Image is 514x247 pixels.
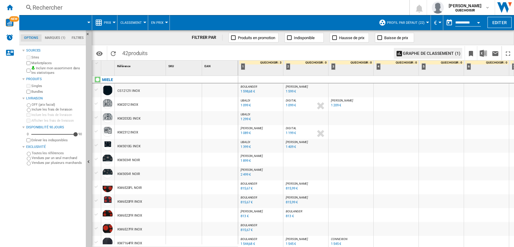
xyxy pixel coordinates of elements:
div: QUECHOISIR : 0 [465,61,509,64]
span: € [434,20,437,26]
span: NEW [9,16,19,22]
label: Inclure mon assortiment dans les statistiques [31,66,83,75]
button: Graphe de classement (1) [394,48,462,59]
button: Hausse de prix [330,33,369,42]
div: 815,99 € [286,200,298,204]
div: 1 545 € [331,242,341,246]
input: Toutes les références [27,152,31,156]
div: 1 199 € [286,131,296,135]
div: 1 089 € [241,131,251,135]
span: produits [128,50,148,56]
div: 815,67 € [241,228,253,232]
div: Mise à jour : lundi 22 septembre 2025 15:17 [240,186,253,192]
div: BOULANGER 815,67 € [239,196,282,210]
img: profile.jpg [432,2,444,14]
div: EAN Sort None [203,61,238,70]
div: Produits [26,77,83,82]
img: wise-card.svg [6,19,14,27]
span: Hausse de prix [339,36,364,40]
label: Inclure les frais de livraison [31,113,83,117]
span: Profil par défaut (22) [387,21,425,25]
div: KM6522FR INOX [117,209,142,223]
div: [PERSON_NAME] 1 899 € [239,154,282,168]
span: BOULANGER [241,224,257,227]
span: UBALDI [241,99,250,102]
input: OFF (prix facial) [27,103,31,107]
div: BOULANGER 815,67 € [239,224,282,237]
span: [PERSON_NAME] [241,127,263,130]
div: Mise à jour : lundi 22 septembre 2025 13:02 [330,241,341,247]
md-menu: Currency [431,15,443,30]
div: [PERSON_NAME] 1 599 € [285,85,327,99]
div: Sort None [102,61,114,70]
div: Mise à jour : lundi 22 septembre 2025 15:12 [240,227,253,233]
div: 813 € [241,214,249,218]
span: [PERSON_NAME] [241,210,263,213]
button: Editer [488,17,512,28]
div: 1 545 € [286,242,296,246]
label: Toutes les références [32,151,83,155]
div: 0 [25,132,30,136]
div: 813 € [286,214,294,218]
div: 2 QUECHOISIR : 0 [285,61,328,76]
input: Inclure les frais de livraison [27,108,31,112]
div: KM6520FL NOIR [117,181,142,195]
div: KM6527FR INOX [117,223,142,236]
div: QUECHOISIR : 3 [239,61,283,64]
button: Créer un favoris [465,46,477,60]
div: 5 [422,63,426,70]
div: QUECHOISIR : 0 [375,61,419,64]
div: Mise à jour : lundi 22 septembre 2025 02:27 [240,130,251,136]
div: DIGITAL 1 099 € [285,99,327,113]
div: Sort None [203,61,238,70]
input: Sites [26,55,30,59]
div: Disponibilité 90 Jours [26,125,83,130]
div: Mise à jour : lundi 22 septembre 2025 02:15 [285,186,298,192]
span: [PERSON_NAME] [286,140,308,144]
button: Envoyer ce rapport par email [489,46,501,60]
div: Mise à jour : lundi 22 septembre 2025 15:21 [240,241,255,247]
div: QUECHOISIR : 0 [330,61,373,64]
button: Plein écran [502,46,514,60]
input: Afficher les frais de livraison [26,138,30,142]
div: Prix [95,15,114,30]
div: Mise à jour : lundi 22 septembre 2025 02:29 [330,102,341,108]
div: Mise à jour : lundi 22 septembre 2025 04:41 [240,144,251,150]
div: Classement [120,15,145,30]
span: [PERSON_NAME] [331,99,353,102]
span: UBALDI [241,140,250,144]
label: Vendues par un seul marchand [32,156,83,160]
div: 1 599 € [286,89,296,93]
div: KM3010G INOX [117,139,141,153]
button: En Prix [151,15,167,30]
div: [PERSON_NAME] 2 499 € [239,168,282,182]
div: 1 544,68 € [241,242,255,246]
span: SKU [168,64,174,68]
input: Inclure mon assortiment dans les statistiques [26,67,30,74]
div: 3 QUECHOISIR : 0 [330,61,373,76]
div: 6 QUECHOISIR : 0 [465,61,509,76]
span: BOULANGER [241,85,257,88]
div: 1 299 € [241,117,251,121]
input: Vendues par plusieurs marchands [27,161,31,165]
div: 1 099 € [286,103,296,107]
span: 42 [119,46,151,59]
span: UBALDI [241,113,250,116]
span: En Prix [151,21,164,25]
span: EAN [204,64,210,68]
div: [PERSON_NAME] 1 089 € [239,127,282,140]
span: Baisse de prix [384,36,408,40]
div: Mise à jour : lundi 22 septembre 2025 15:34 [285,199,298,205]
div: UBALDI 1 099 € [239,99,282,113]
span: DIGITAL [286,127,296,130]
span: Produits en promotion [238,36,275,40]
span: [PERSON_NAME] [241,168,263,171]
div: Rechercher [33,3,394,12]
span: CONNEXION [331,237,347,241]
div: [PERSON_NAME] 1 409 € [285,140,327,154]
div: 1 598,68 € [241,89,255,93]
div: CS12121I INOX [117,84,140,98]
div: 1 399 € [241,145,251,149]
